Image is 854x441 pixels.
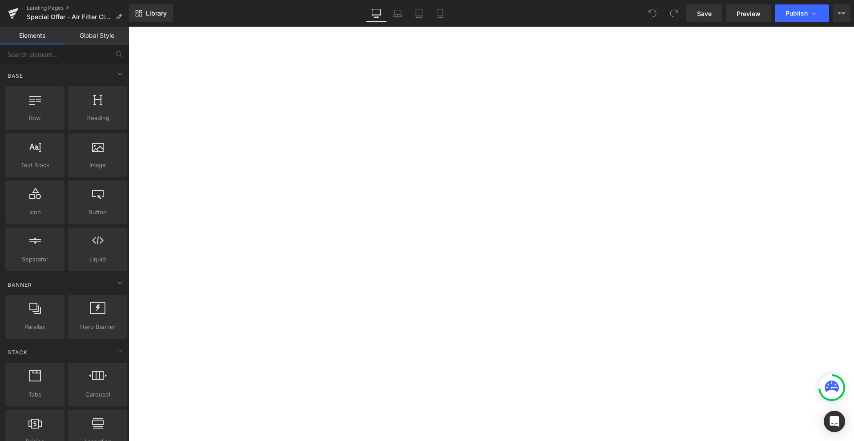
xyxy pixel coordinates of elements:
a: Desktop [366,4,387,22]
div: Open Intercom Messenger [824,411,845,432]
span: Button [71,208,125,217]
span: Row [8,113,62,123]
a: New Library [129,4,173,22]
button: Undo [644,4,661,22]
span: Preview [737,9,761,18]
span: Separator [8,255,62,264]
a: Tablet [408,4,430,22]
span: Heading [71,113,125,123]
span: Hero Banner [71,322,125,332]
span: Base [7,72,24,80]
button: More [833,4,850,22]
span: Banner [7,281,33,289]
span: Library [146,9,167,17]
a: Laptop [387,4,408,22]
span: Publish [786,10,808,17]
a: Landing Pages [27,4,129,12]
span: Text Block [8,160,62,170]
button: Publish [775,4,829,22]
span: Carousel [71,390,125,399]
span: Save [697,9,712,18]
span: Liquid [71,255,125,264]
span: Stack [7,348,28,357]
a: Global Style [64,27,129,44]
span: Image [71,160,125,170]
span: Special Offer - Air Filter Cleaner [27,13,112,20]
span: Parallax [8,322,62,332]
span: Icon [8,208,62,217]
span: Tabs [8,390,62,399]
a: Preview [726,4,771,22]
button: Redo [665,4,683,22]
a: Mobile [430,4,451,22]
